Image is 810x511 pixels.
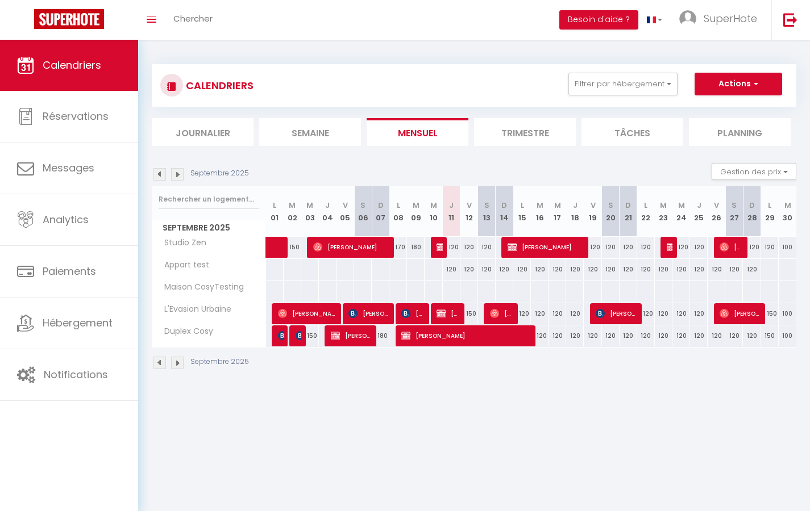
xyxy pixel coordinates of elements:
div: 120 [496,259,513,280]
div: 120 [620,325,637,346]
span: Paiements [43,264,96,278]
th: 19 [584,186,601,237]
span: [PERSON_NAME] [596,303,637,324]
div: 180 [372,325,389,346]
th: 28 [743,186,761,237]
div: 100 [779,325,796,346]
span: Notifications [44,367,108,382]
h3: CALENDRIERS [183,73,254,98]
div: 120 [513,303,531,324]
div: 120 [743,259,761,280]
span: [PERSON_NAME] [313,236,389,258]
p: Septembre 2025 [190,168,249,179]
abbr: L [768,200,771,211]
th: 15 [513,186,531,237]
div: 100 [779,303,796,324]
button: Actions [695,73,782,95]
abbr: M [660,200,667,211]
abbr: L [521,200,524,211]
th: 02 [284,186,301,237]
span: Appart test [154,259,212,271]
span: Septembre 2025 [152,220,265,236]
th: 17 [549,186,566,237]
span: [PERSON_NAME] [348,303,389,324]
img: ... [679,10,696,27]
abbr: V [343,200,348,211]
span: Patureau Léa [278,325,284,346]
span: SuperHote [704,11,757,26]
button: Filtrer par hébergement [568,73,678,95]
th: 27 [725,186,743,237]
abbr: L [273,200,276,211]
div: 120 [637,237,655,258]
span: L'Evasion Urbaine [154,303,234,316]
abbr: L [397,200,400,211]
th: 05 [337,186,354,237]
div: 120 [672,325,690,346]
div: 120 [584,237,601,258]
abbr: M [554,200,561,211]
abbr: L [644,200,647,211]
span: [PERSON_NAME] [508,236,584,258]
div: 120 [531,259,549,280]
div: 120 [672,303,690,324]
th: 30 [779,186,796,237]
div: 120 [566,325,584,346]
abbr: D [378,200,384,211]
span: Maison CosyTesting [154,281,247,294]
th: 04 [319,186,337,237]
div: 150 [761,303,779,324]
span: Studio Zen [154,237,209,249]
div: 120 [602,259,620,280]
th: 26 [708,186,725,237]
li: Mensuel [367,118,468,146]
abbr: J [573,200,578,211]
th: 18 [566,186,584,237]
th: 06 [354,186,372,237]
abbr: M [678,200,685,211]
div: 120 [761,237,779,258]
th: 22 [637,186,655,237]
span: Duplex Cosy [154,325,216,338]
button: Gestion des prix [712,163,796,180]
th: 01 [266,186,284,237]
abbr: D [625,200,631,211]
th: 11 [443,186,460,237]
div: 120 [478,259,496,280]
div: 120 [566,259,584,280]
div: 120 [460,237,478,258]
div: 120 [690,325,708,346]
abbr: D [501,200,507,211]
div: 150 [761,325,779,346]
abbr: M [784,200,791,211]
div: 120 [602,325,620,346]
div: 120 [637,303,655,324]
abbr: V [467,200,472,211]
th: 25 [690,186,708,237]
li: Semaine [259,118,361,146]
li: Trimestre [474,118,576,146]
img: Super Booking [34,9,104,29]
abbr: M [306,200,313,211]
div: 120 [620,259,637,280]
abbr: S [484,200,489,211]
div: 120 [655,325,672,346]
div: 120 [743,237,761,258]
th: 03 [301,186,319,237]
th: 14 [496,186,513,237]
th: 09 [407,186,425,237]
th: 16 [531,186,549,237]
span: [PERSON_NAME] [490,303,513,324]
div: 120 [655,259,672,280]
span: [PERSON_NAME] [401,303,425,324]
button: Ouvrir le widget de chat LiveChat [9,5,43,39]
div: 120 [566,303,584,324]
button: Besoin d'aide ? [559,10,638,30]
th: 23 [655,186,672,237]
p: Septembre 2025 [190,357,249,367]
div: 180 [407,237,425,258]
span: [PERSON_NAME] [667,236,672,258]
div: 120 [460,259,478,280]
div: 120 [584,259,601,280]
li: Tâches [581,118,683,146]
